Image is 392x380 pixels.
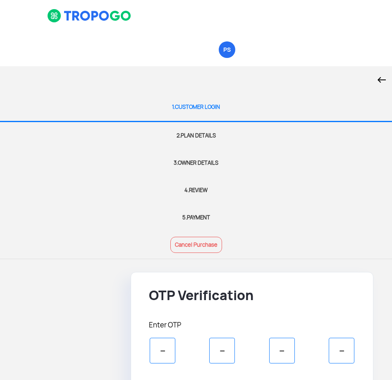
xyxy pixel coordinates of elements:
div: PAYMENT [6,204,386,231]
span: 2. [177,132,181,139]
input: - [150,338,175,363]
div: CUSTOMER LOGIN [6,94,386,121]
input: - [269,338,295,363]
h4: OTP Verification [149,287,359,304]
span: 1. [172,103,175,111]
div: PLAN DETAILS [6,122,386,149]
img: logoHeader.svg [47,9,132,23]
div: OWNER DETAILS [6,149,386,177]
img: Back [378,77,386,83]
a: Cancel Purchase [170,237,222,253]
span: 4. [184,187,189,194]
input: - [329,338,354,363]
input: - [209,338,235,363]
p: Enter OTP [149,320,359,329]
span: 3. [174,159,178,166]
span: Pranay Shah [219,41,235,58]
div: REVIEW [6,177,386,204]
span: 5. [182,214,187,221]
